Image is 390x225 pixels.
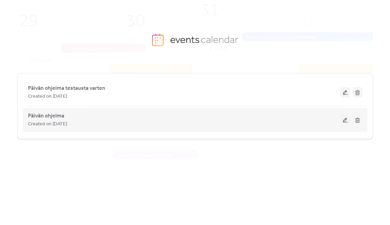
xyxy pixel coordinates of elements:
[28,84,105,93] span: Päivän ohjelma testausta varten
[28,93,67,101] span: Created on [DATE]
[28,86,105,90] a: Päivän ohjelma testausta varten
[28,112,64,120] span: Päivän ohjelma
[28,120,67,128] span: Created on [DATE]
[28,114,64,118] a: Päivän ohjelma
